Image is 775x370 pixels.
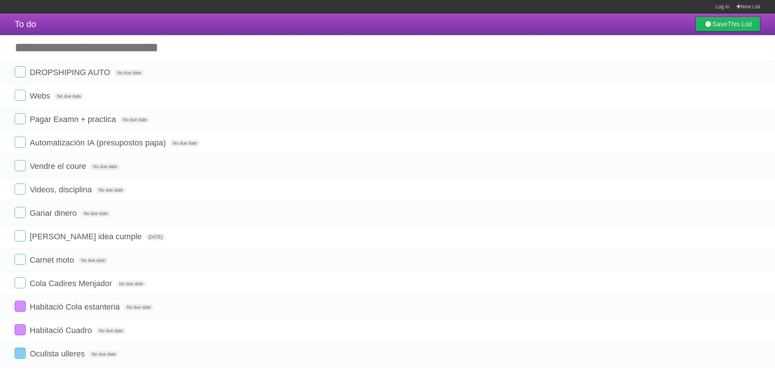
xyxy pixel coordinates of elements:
[30,279,114,288] span: Cola Cadires Menjador
[114,70,144,76] span: No due date
[124,304,153,311] span: No due date
[15,230,26,241] label: Done
[96,187,126,193] span: No due date
[30,302,122,311] span: Habitació Cola estanteria
[146,234,166,240] span: [DATE]
[30,255,76,264] span: Carnet moto
[15,66,26,77] label: Done
[170,140,200,147] span: No due date
[30,115,118,124] span: Pagar Examn + practica
[30,349,86,358] span: Oculista ulleres
[15,19,36,29] span: To do
[15,207,26,218] label: Done
[30,68,112,77] span: DROPSHIPING AUTO
[15,90,26,101] label: Done
[120,116,150,123] span: No due date
[81,210,111,217] span: No due date
[15,301,26,312] label: Done
[15,348,26,359] label: Done
[78,257,108,264] span: No due date
[727,21,752,28] b: This List
[54,93,84,100] span: No due date
[116,281,146,287] span: No due date
[90,163,120,170] span: No due date
[15,254,26,265] label: Done
[30,232,144,241] span: [PERSON_NAME] idea cumple
[96,328,126,334] span: No due date
[15,324,26,335] label: Done
[30,162,88,171] span: Vendre el coure
[15,137,26,148] label: Done
[15,277,26,288] label: Done
[696,17,760,32] a: SaveThis List
[30,208,78,218] span: Ganar dinero
[15,160,26,171] label: Done
[89,351,119,358] span: No due date
[30,326,94,335] span: Habitació Cuadro
[30,91,52,100] span: Webs
[15,113,26,124] label: Done
[30,185,94,194] span: Videos, disciplina
[15,184,26,195] label: Done
[30,138,168,147] span: Automatización IA (presupostos papa)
